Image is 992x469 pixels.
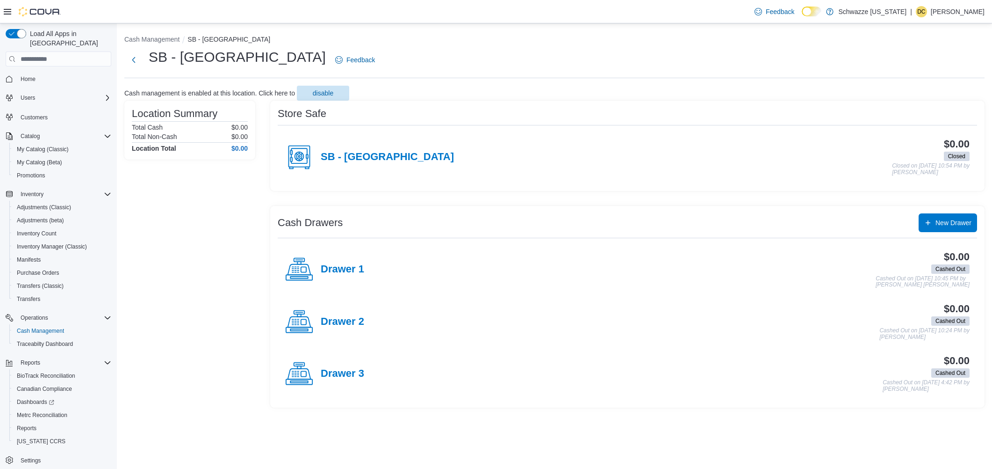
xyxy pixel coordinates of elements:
[13,202,111,213] span: Adjustments (Classic)
[2,188,115,201] button: Inventory
[124,51,143,69] button: Next
[9,279,115,293] button: Transfers (Classic)
[149,48,326,66] h1: SB - [GEOGRAPHIC_DATA]
[9,240,115,253] button: Inventory Manager (Classic)
[17,372,75,380] span: BioTrack Reconciliation
[931,6,985,17] p: [PERSON_NAME]
[13,423,111,434] span: Reports
[21,457,41,464] span: Settings
[944,251,970,263] h3: $0.00
[9,369,115,382] button: BioTrack Reconciliation
[13,410,111,421] span: Metrc Reconciliation
[231,145,248,152] h4: $0.00
[935,218,971,227] span: New Drawer
[321,151,454,163] h4: SB - [GEOGRAPHIC_DATA]
[17,217,64,224] span: Adjustments (beta)
[21,314,48,322] span: Operations
[13,410,71,421] a: Metrc Reconciliation
[13,293,44,305] a: Transfers
[17,131,43,142] button: Catalog
[13,170,49,181] a: Promotions
[13,338,77,350] a: Traceabilty Dashboard
[17,438,65,445] span: [US_STATE] CCRS
[17,92,111,103] span: Users
[21,132,40,140] span: Catalog
[17,256,41,264] span: Manifests
[13,370,111,381] span: BioTrack Reconciliation
[17,312,52,323] button: Operations
[124,35,985,46] nav: An example of EuiBreadcrumbs
[944,139,970,150] h3: $0.00
[9,396,115,409] a: Dashboards
[2,91,115,104] button: Users
[13,280,111,292] span: Transfers (Classic)
[944,152,970,161] span: Closed
[883,380,970,392] p: Cashed Out on [DATE] 4:42 PM by [PERSON_NAME]
[2,110,115,124] button: Customers
[124,89,295,97] p: Cash management is enabled at this location. Click here to
[26,29,111,48] span: Load All Apps in [GEOGRAPHIC_DATA]
[919,213,977,232] button: New Drawer
[9,143,115,156] button: My Catalog (Classic)
[17,398,54,406] span: Dashboards
[879,328,970,340] p: Cashed Out on [DATE] 10:24 PM by [PERSON_NAME]
[21,359,40,366] span: Reports
[278,108,326,119] h3: Store Safe
[297,86,349,101] button: disable
[231,133,248,140] p: $0.00
[17,92,39,103] button: Users
[13,170,111,181] span: Promotions
[2,72,115,86] button: Home
[132,145,176,152] h4: Location Total
[124,36,180,43] button: Cash Management
[17,146,69,153] span: My Catalog (Classic)
[935,369,965,377] span: Cashed Out
[17,73,111,85] span: Home
[9,253,115,266] button: Manifests
[13,383,111,395] span: Canadian Compliance
[19,7,61,16] img: Cova
[17,327,64,335] span: Cash Management
[9,214,115,227] button: Adjustments (beta)
[13,325,111,337] span: Cash Management
[278,217,343,228] h3: Cash Drawers
[13,215,68,226] a: Adjustments (beta)
[13,254,111,265] span: Manifests
[13,241,111,252] span: Inventory Manager (Classic)
[9,435,115,448] button: [US_STATE] CCRS
[9,324,115,337] button: Cash Management
[132,133,177,140] h6: Total Non-Cash
[2,454,115,467] button: Settings
[13,241,91,252] a: Inventory Manager (Classic)
[13,436,69,447] a: [US_STATE] CCRS
[13,157,111,168] span: My Catalog (Beta)
[17,204,71,211] span: Adjustments (Classic)
[21,75,36,83] span: Home
[13,228,60,239] a: Inventory Count
[21,191,43,198] span: Inventory
[13,383,76,395] a: Canadian Compliance
[331,51,379,69] a: Feedback
[9,382,115,396] button: Canadian Compliance
[892,163,970,176] p: Closed on [DATE] 10:54 PM by [PERSON_NAME]
[9,409,115,422] button: Metrc Reconciliation
[9,169,115,182] button: Promotions
[13,396,111,408] span: Dashboards
[9,266,115,279] button: Purchase Orders
[17,269,59,277] span: Purchase Orders
[13,254,44,265] a: Manifests
[17,357,44,368] button: Reports
[2,356,115,369] button: Reports
[17,411,67,419] span: Metrc Reconciliation
[17,282,64,290] span: Transfers (Classic)
[313,88,333,98] span: disable
[9,422,115,435] button: Reports
[910,6,912,17] p: |
[802,7,821,16] input: Dark Mode
[13,280,67,292] a: Transfers (Classic)
[935,265,965,273] span: Cashed Out
[13,396,58,408] a: Dashboards
[132,124,163,131] h6: Total Cash
[13,423,40,434] a: Reports
[948,152,965,161] span: Closed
